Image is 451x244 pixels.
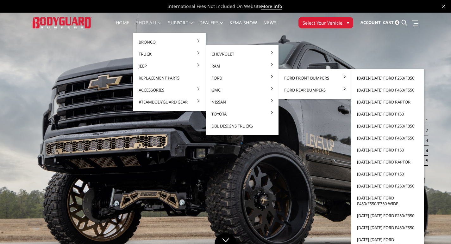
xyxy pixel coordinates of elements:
a: Cart 0 [383,14,399,31]
a: Dealers [199,21,223,33]
a: Accessories [135,84,203,96]
a: SEMA Show [229,21,257,33]
a: Ram [208,60,276,72]
button: 1 of 5 [422,115,428,125]
a: [DATE]-[DATE] Ford F450/F550 [354,222,422,234]
span: Cart [383,20,394,25]
a: Truck [135,48,203,60]
a: [DATE]-[DATE] Ford F150 [354,108,422,120]
button: 3 of 5 [422,135,428,146]
a: DBL Designs Trucks [208,120,276,132]
a: [DATE]-[DATE] Ford Raptor [354,96,422,108]
a: News [263,21,276,33]
a: Ford Rear Bumpers [281,84,349,96]
button: 5 of 5 [422,156,428,166]
button: Select Your Vehicle [298,17,353,28]
a: Click to Down [215,233,237,244]
iframe: Chat Widget [419,214,451,244]
a: Toyota [208,108,276,120]
a: Chevrolet [208,48,276,60]
button: 4 of 5 [422,146,428,156]
a: [DATE]-[DATE] Ford Raptor [354,156,422,168]
a: Support [168,21,193,33]
a: shop all [136,21,162,33]
span: ▾ [347,19,349,26]
a: Ford Front Bumpers [281,72,349,84]
a: Jeep [135,60,203,72]
a: Account [360,14,381,31]
button: 2 of 5 [422,125,428,135]
span: 0 [395,20,399,25]
a: #TeamBodyguard Gear [135,96,203,108]
a: [DATE]-[DATE] Ford F450/F550 [354,84,422,96]
img: BODYGUARD BUMPERS [33,17,92,29]
a: [DATE]-[DATE] Ford F250/F350 [354,180,422,192]
a: Bronco [135,36,203,48]
a: [DATE]-[DATE] Ford F150 [354,168,422,180]
a: Replacement Parts [135,72,203,84]
a: Nissan [208,96,276,108]
a: [DATE]-[DATE] Ford F450/F550/F350-wide [354,192,422,210]
a: [DATE]-[DATE] Ford F450/F550 [354,132,422,144]
a: Home [116,21,129,33]
a: [DATE]-[DATE] Ford F150 [354,144,422,156]
a: GMC [208,84,276,96]
a: [DATE]-[DATE] Ford F250/F350 [354,72,422,84]
a: [DATE]-[DATE] Ford F250/F350 [354,120,422,132]
a: [DATE]-[DATE] Ford F250/F350 [354,210,422,222]
a: Ford [208,72,276,84]
a: More Info [261,3,282,9]
span: Account [360,20,381,25]
span: Select Your Vehicle [303,20,342,26]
